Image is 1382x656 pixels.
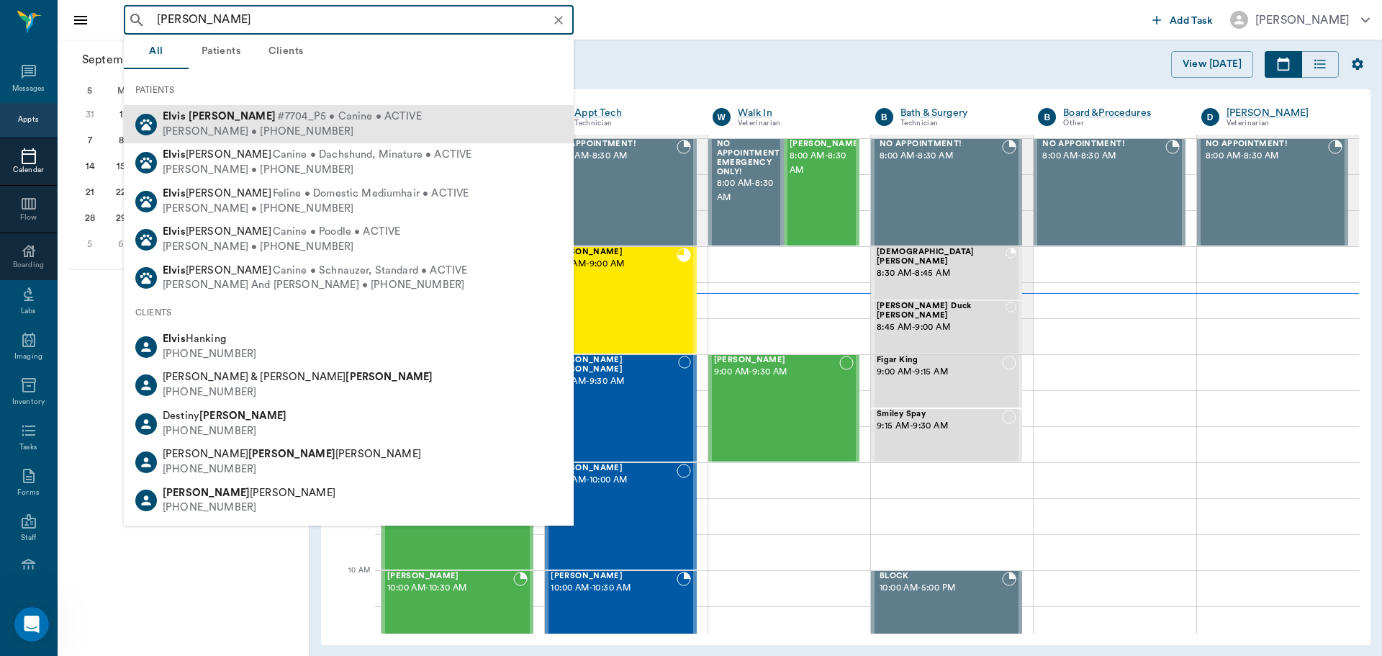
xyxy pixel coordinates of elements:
span: [PERSON_NAME] [PERSON_NAME] [551,356,678,374]
div: Sunday, September 28, 2025 [80,208,100,228]
div: Monday, September 15, 2025 [111,156,131,176]
span: 8:00 AM - 8:30 AM [1042,149,1165,163]
div: Labs [21,306,36,317]
b: Elvis [163,226,186,237]
div: [PHONE_NUMBER] [163,500,335,516]
span: BLOCK [880,572,1002,581]
b: Elvis [163,111,186,122]
span: [DEMOGRAPHIC_DATA][PERSON_NAME] [877,248,1006,266]
span: 8:00 AM - 8:30 AM [880,149,1002,163]
a: [PERSON_NAME] [1227,106,1342,120]
span: [PERSON_NAME] [163,188,271,199]
div: Sunday, September 7, 2025 [80,130,100,150]
span: Canine • Schnauzer, Standard • ACTIVE [273,264,468,279]
span: 10:00 AM - 5:00 PM [880,581,1002,596]
button: Patients [189,35,253,69]
div: [PHONE_NUMBER] [163,385,433,400]
span: 9:00 AM - 9:30 AM [714,365,839,379]
button: Add Task [1147,6,1219,33]
span: [PERSON_NAME] Duck [PERSON_NAME] [877,302,1006,320]
span: 8:00 AM - 8:30 AM [1206,149,1328,163]
span: September [79,50,143,70]
div: Imaging [14,351,42,362]
div: M [106,80,137,102]
div: Sunday, October 5, 2025 [80,234,100,254]
div: NOT_CONFIRMED, 9:30 AM - 10:00 AM [545,462,696,570]
div: Technician [900,117,1016,130]
div: [PERSON_NAME] • [PHONE_NUMBER] [163,202,469,217]
div: BOOKED, 8:30 AM - 8:45 AM [871,246,1022,300]
div: Monday, September 1, 2025 [111,104,131,125]
div: S [74,80,106,102]
span: [PERSON_NAME] [790,140,862,149]
div: READY_TO_CHECKOUT, 8:30 AM - 9:00 AM [545,246,696,354]
a: Walk In [738,106,854,120]
div: BOOKED, 8:00 AM - 8:30 AM [545,138,696,246]
div: [PERSON_NAME] And [PERSON_NAME] • [PHONE_NUMBER] [163,278,467,293]
span: [PERSON_NAME] & [PERSON_NAME] [163,372,433,382]
div: Sunday, September 21, 2025 [80,182,100,202]
span: 8:00 AM - 8:30 AM [790,149,862,178]
span: 8:30 AM - 9:00 AM [551,257,676,271]
button: [PERSON_NAME] [1219,6,1381,33]
b: [PERSON_NAME] [345,372,433,382]
span: 8:00 AM - 8:30 AM [717,176,783,205]
div: [PHONE_NUMBER] [163,347,256,362]
div: CLIENTS [124,297,574,328]
span: [PERSON_NAME] [551,464,676,473]
a: Appt Tech [574,106,690,120]
span: [PERSON_NAME] [387,572,513,581]
b: Elvis [163,149,186,160]
button: All [124,35,189,69]
span: Feline • Domestic Mediumhair • ACTIVE [273,187,469,202]
div: [PHONE_NUMBER] [163,424,286,439]
span: #7704_P5 • Canine • ACTIVE [277,109,422,125]
span: 9:30 AM - 10:00 AM [551,473,676,487]
iframe: Intercom live chat [14,607,49,642]
div: Veterinarian [738,117,854,130]
div: [PHONE_NUMBER] [163,462,421,477]
button: Close drawer [66,6,95,35]
div: [PERSON_NAME] [1255,12,1350,29]
a: Bath & Surgery [900,106,1016,120]
span: 8:30 AM - 8:45 AM [877,266,1006,281]
div: Forms [17,487,39,498]
div: BOOKED, 8:00 AM - 8:30 AM [1034,138,1185,246]
span: [PERSON_NAME] [163,487,335,498]
div: [PERSON_NAME] • [PHONE_NUMBER] [163,240,400,255]
span: 8:00 AM - 8:30 AM [554,149,676,163]
span: 9:00 AM - 9:15 AM [877,365,1002,379]
b: Elvis [163,188,186,199]
button: Clear [548,10,569,30]
div: 10 AM [333,563,370,599]
b: [PERSON_NAME] [199,410,286,421]
span: 10:00 AM - 10:30 AM [387,581,513,596]
span: Smiley Spay [877,410,1002,419]
div: Staff [21,533,36,544]
div: [PERSON_NAME] • [PHONE_NUMBER] [163,125,422,140]
div: Monday, September 8, 2025 [111,130,131,150]
div: Monday, October 6, 2025 [111,234,131,254]
div: Technician [574,117,690,130]
div: NOT_CONFIRMED, 8:45 AM - 9:00 AM [871,300,1022,354]
div: BOOKED, 8:00 AM - 8:30 AM [708,138,784,246]
span: [PERSON_NAME] [PERSON_NAME] [163,449,421,459]
span: Canine • Poodle • ACTIVE [273,225,401,240]
button: September2025 [75,45,197,74]
div: NOT_CONFIRMED, 9:00 AM - 9:30 AM [545,354,696,462]
div: W [713,108,731,126]
a: Board &Procedures [1063,106,1179,120]
div: NOT_CONFIRMED, 9:00 AM - 9:15 AM [871,354,1022,408]
div: NOT_CONFIRMED, 9:00 AM - 9:30 AM [708,354,859,462]
b: [PERSON_NAME] [248,449,335,459]
span: [PERSON_NAME] [714,356,839,365]
span: [PERSON_NAME] [163,226,271,237]
button: View [DATE] [1171,51,1253,78]
div: CHECKED_IN, 8:00 AM - 8:30 AM [784,138,859,246]
div: Other [1063,117,1179,130]
span: 8:45 AM - 9:00 AM [877,320,1006,335]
